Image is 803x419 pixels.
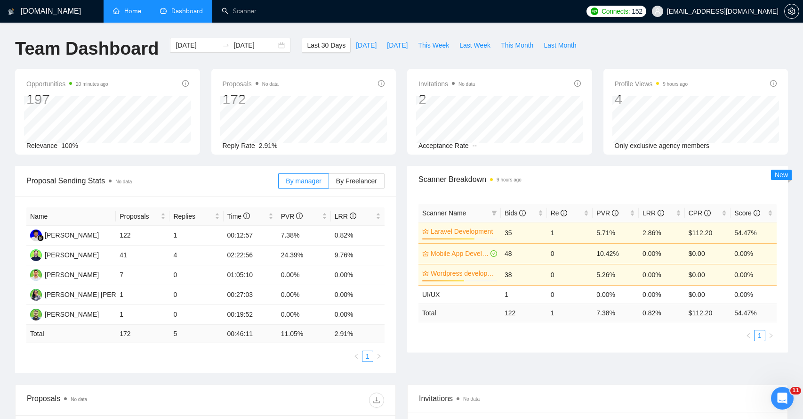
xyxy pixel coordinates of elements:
td: 00:46:11 [224,325,277,343]
img: gigradar-bm.png [37,235,44,241]
span: Bids [505,209,526,217]
span: Last 30 Days [307,40,345,50]
span: By manager [286,177,321,185]
td: 5.71% [593,222,639,243]
a: SS[PERSON_NAME] [PERSON_NAME] [30,290,155,298]
span: crown [422,228,429,235]
button: Last Week [454,38,496,53]
img: SS [30,289,42,301]
div: Proposals [27,393,206,408]
td: 02:22:56 [224,246,277,265]
img: SK [30,249,42,261]
button: setting [784,4,799,19]
span: [DATE] [387,40,408,50]
a: homeHome [113,7,141,15]
a: NK[PERSON_NAME] [30,310,99,318]
td: 0.00% [639,285,685,304]
td: 54.47% [731,222,777,243]
td: 38 [501,264,547,285]
div: 4 [615,90,688,108]
li: Previous Page [351,351,362,362]
td: 1 [116,285,169,305]
td: 24.39% [277,246,331,265]
span: LRR [335,213,356,220]
span: info-circle [182,80,189,87]
td: 122 [501,304,547,322]
td: 0.00% [277,285,331,305]
td: 48 [501,243,547,264]
span: Invitations [419,393,776,404]
span: to [222,41,230,49]
span: Scanner Breakdown [418,173,777,185]
span: info-circle [612,210,618,216]
td: 7.38 % [593,304,639,322]
span: 2.91% [259,142,278,149]
span: info-circle [296,213,303,219]
span: LRR [642,209,664,217]
div: [PERSON_NAME] [45,250,99,260]
button: left [743,330,754,341]
span: info-circle [658,210,664,216]
td: 0 [169,285,223,305]
td: 54.47 % [731,304,777,322]
button: download [369,393,384,408]
td: 01:05:10 [224,265,277,285]
span: No data [262,82,279,87]
td: Total [26,325,116,343]
span: user [654,8,661,15]
td: 00:19:52 [224,305,277,325]
span: info-circle [754,210,760,216]
td: $0.00 [685,285,731,304]
td: $112.20 [685,222,731,243]
button: This Week [413,38,454,53]
span: [DATE] [356,40,377,50]
a: 1 [755,330,765,341]
span: 152 [632,6,642,16]
a: SK[PERSON_NAME] [30,251,99,258]
span: right [376,353,382,359]
span: filter [491,210,497,216]
span: left [746,333,751,338]
span: 11 [790,387,801,394]
span: info-circle [243,213,250,219]
a: FR[PERSON_NAME] [30,231,99,238]
span: info-circle [519,210,526,216]
li: 1 [754,330,765,341]
img: NK [30,309,42,320]
span: info-circle [561,210,567,216]
td: 1 [116,305,169,325]
td: 0 [169,305,223,325]
li: 1 [362,351,373,362]
span: No data [71,397,87,402]
th: Proposals [116,207,169,226]
span: crown [422,270,429,277]
span: Only exclusive agency members [615,142,710,149]
a: Laravel Development [431,226,495,237]
span: dashboard [160,8,167,14]
span: check-circle [490,250,497,257]
input: End date [233,40,276,50]
a: Wordpress development [431,268,495,279]
td: 35 [501,222,547,243]
div: 2 [418,90,475,108]
span: No data [458,82,475,87]
span: Opportunities [26,78,108,90]
td: 0.00% [731,264,777,285]
span: Profile Views [615,78,688,90]
span: Relevance [26,142,57,149]
span: Scanner Name [422,209,466,217]
td: 0.00% [639,264,685,285]
span: info-circle [574,80,581,87]
span: Replies [173,211,212,222]
a: setting [784,8,799,15]
td: 0.00% [331,285,385,305]
button: Last Month [538,38,581,53]
td: 9.76% [331,246,385,265]
span: download [369,396,384,404]
th: Replies [169,207,223,226]
span: PVR [281,213,303,220]
button: left [351,351,362,362]
span: swap-right [222,41,230,49]
button: right [373,351,385,362]
a: 1 [362,351,373,361]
